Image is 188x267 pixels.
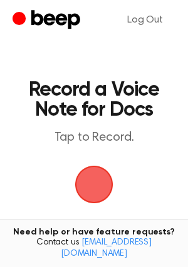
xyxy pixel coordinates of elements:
[8,238,180,259] span: Contact us
[115,5,175,35] a: Log Out
[13,8,83,33] a: Beep
[23,130,165,146] p: Tap to Record.
[75,166,113,203] img: Beep Logo
[61,238,152,258] a: [EMAIL_ADDRESS][DOMAIN_NAME]
[23,80,165,120] h1: Record a Voice Note for Docs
